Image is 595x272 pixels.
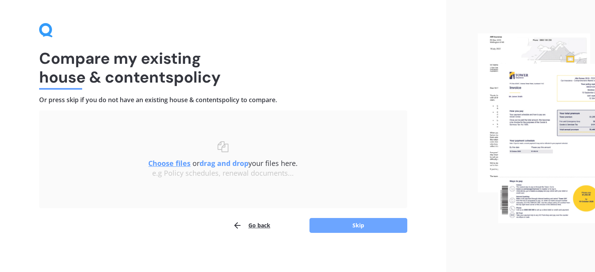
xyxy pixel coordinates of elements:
h4: Or press skip if you do not have an existing house & contents policy to compare. [39,96,407,104]
img: files.webp [478,33,595,223]
b: drag and drop [200,159,248,168]
button: Go back [233,218,270,233]
div: e.g Policy schedules, renewal documents... [55,169,392,178]
button: Skip [309,218,407,233]
span: or your files here. [148,159,298,168]
u: Choose files [148,159,191,168]
h1: Compare my existing house & contents policy [39,49,407,86]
